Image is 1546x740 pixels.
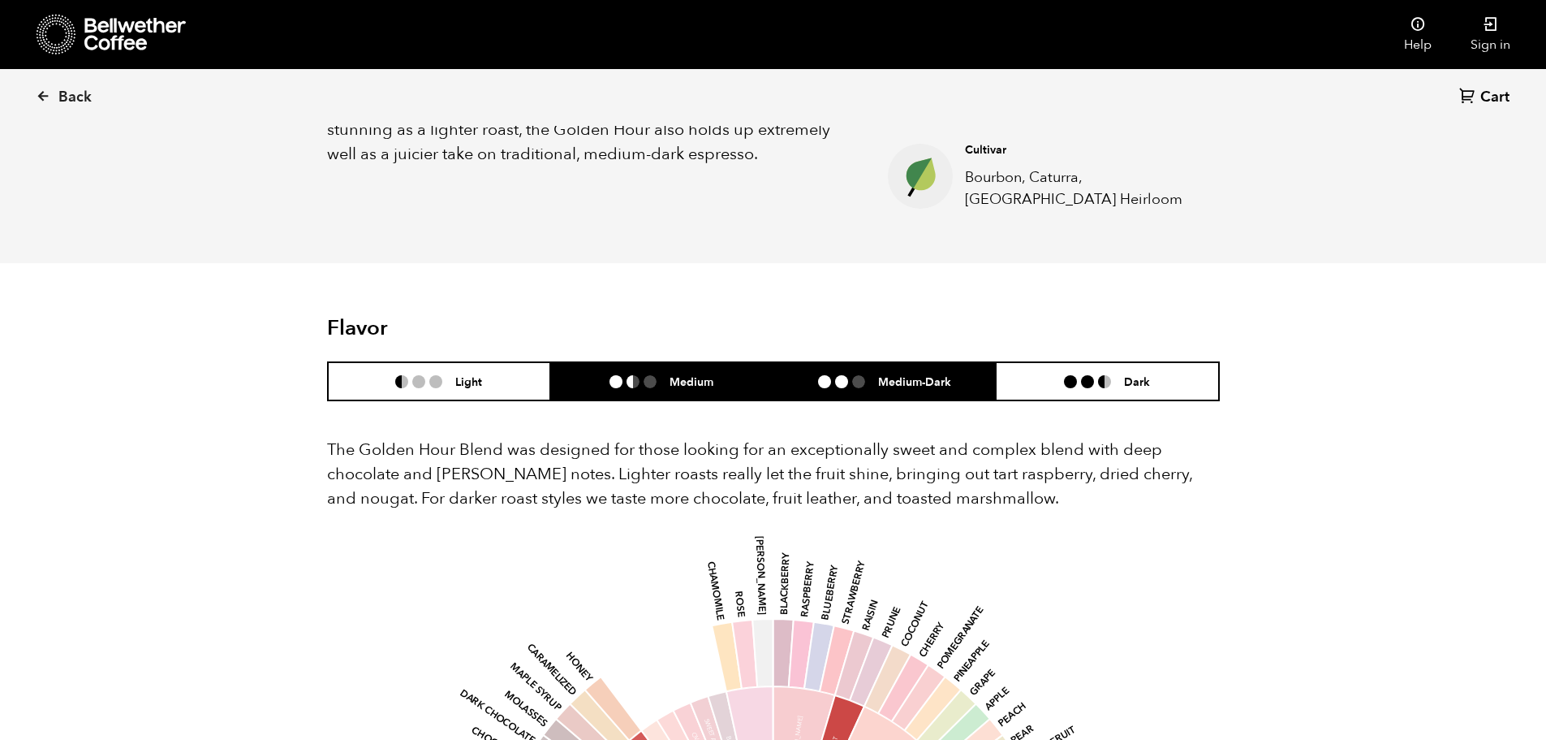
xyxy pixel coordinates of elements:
[455,374,482,388] h6: Light
[1459,87,1514,109] a: Cart
[878,374,951,388] h6: Medium-Dark
[327,438,1220,511] p: The Golden Hour Blend was designed for those looking for an exceptionally sweet and complex blend...
[965,167,1194,210] p: Bourbon, Caturra, [GEOGRAPHIC_DATA] Heirloom
[965,142,1194,158] h4: Cultivar
[327,316,625,341] h2: Flavor
[58,88,92,107] span: Back
[1480,88,1509,107] span: Cart
[670,374,713,388] h6: Medium
[1124,374,1150,388] h6: Dark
